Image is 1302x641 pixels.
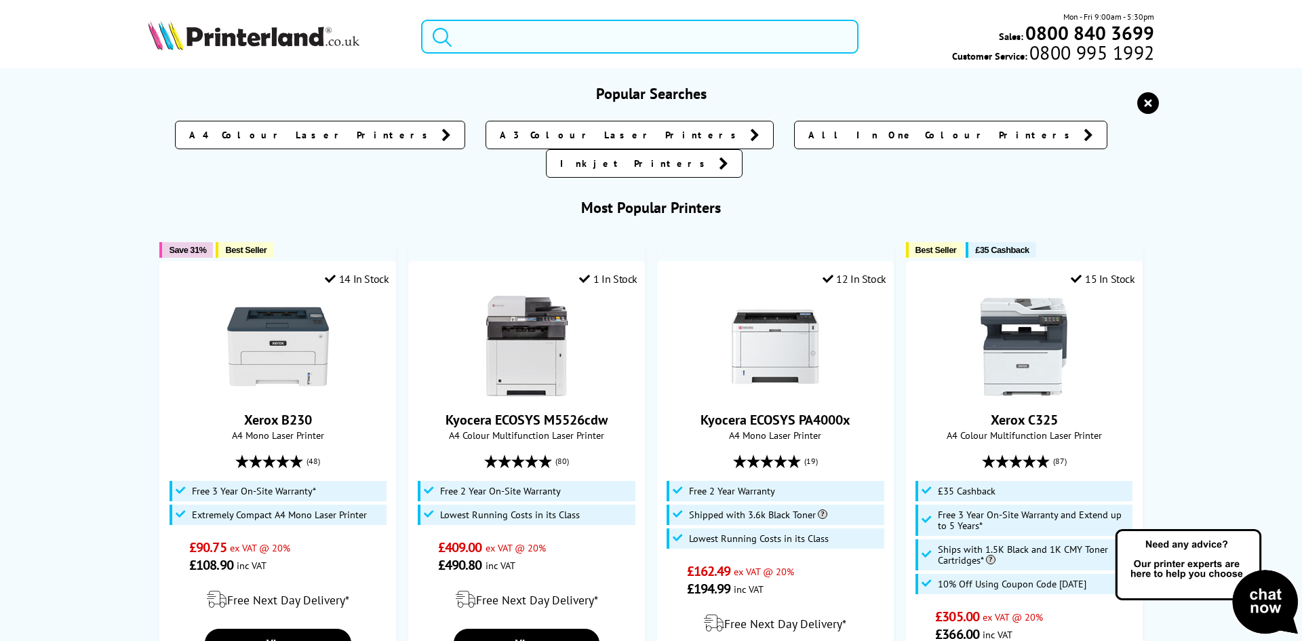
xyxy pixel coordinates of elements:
[808,128,1077,142] span: All In One Colour Printers
[440,486,561,497] span: Free 2 Year On-Site Warranty
[244,411,312,429] a: Xerox B230
[938,579,1086,589] span: 10% Off Using Coupon Code [DATE]
[724,387,826,400] a: Kyocera ECOSYS PA4000x
[689,509,827,520] span: Shipped with 3.6k Black Toner
[148,20,404,53] a: Printerland Logo
[227,296,329,397] img: Xerox B230
[307,448,320,474] span: (48)
[438,556,482,574] span: £490.80
[1071,272,1135,286] div: 15 In Stock
[227,387,329,400] a: Xerox B230
[192,486,316,497] span: Free 3 Year On-Site Warranty*
[438,539,482,556] span: £409.00
[237,559,267,572] span: inc VAT
[1027,46,1154,59] span: 0800 995 1992
[169,245,206,255] span: Save 31%
[991,411,1058,429] a: Xerox C325
[665,429,886,442] span: A4 Mono Laser Printer
[230,541,290,554] span: ex VAT @ 20%
[325,272,389,286] div: 14 In Stock
[724,296,826,397] img: Kyocera ECOSYS PA4000x
[189,556,233,574] span: £108.90
[486,541,546,554] span: ex VAT @ 20%
[560,157,712,170] span: Inkjet Printers
[689,486,775,497] span: Free 2 Year Warranty
[906,242,964,258] button: Best Seller
[983,610,1043,623] span: ex VAT @ 20%
[555,448,569,474] span: (80)
[804,448,818,474] span: (19)
[999,30,1023,43] span: Sales:
[1023,26,1154,39] a: 0800 840 3699
[189,539,226,556] span: £90.75
[687,580,731,598] span: £194.99
[225,245,267,255] span: Best Seller
[913,429,1135,442] span: A4 Colour Multifunction Laser Printer
[416,581,637,619] div: modal_delivery
[148,84,1155,103] h3: Popular Searches
[938,486,995,497] span: £35 Cashback
[189,128,435,142] span: A4 Colour Laser Printers
[159,242,213,258] button: Save 31%
[148,20,359,50] img: Printerland Logo
[546,149,743,178] a: Inkjet Printers
[823,272,886,286] div: 12 In Stock
[915,245,957,255] span: Best Seller
[216,242,273,258] button: Best Seller
[421,20,859,54] input: Search
[486,559,515,572] span: inc VAT
[1053,448,1067,474] span: (87)
[446,411,608,429] a: Kyocera ECOSYS M5526cdw
[973,296,1075,397] img: Xerox C325
[486,121,774,149] a: A3 Colour Laser Printers
[1063,10,1154,23] span: Mon - Fri 9:00am - 5:30pm
[734,583,764,596] span: inc VAT
[975,245,1029,255] span: £35 Cashback
[973,387,1075,400] a: Xerox C325
[500,128,743,142] span: A3 Colour Laser Printers
[952,46,1154,62] span: Customer Service:
[167,429,389,442] span: A4 Mono Laser Printer
[701,411,850,429] a: Kyocera ECOSYS PA4000x
[1112,527,1302,638] img: Open Live Chat window
[148,198,1155,217] h3: Most Popular Printers
[476,387,578,400] a: Kyocera ECOSYS M5526cdw
[938,544,1129,566] span: Ships with 1.5K Black and 1K CMY Toner Cartridges*
[689,533,829,544] span: Lowest Running Costs in its Class
[440,509,580,520] span: Lowest Running Costs in its Class
[966,242,1035,258] button: £35 Cashback
[167,581,389,619] div: modal_delivery
[175,121,465,149] a: A4 Colour Laser Printers
[416,429,637,442] span: A4 Colour Multifunction Laser Printer
[938,509,1129,531] span: Free 3 Year On-Site Warranty and Extend up to 5 Years*
[983,628,1012,641] span: inc VAT
[734,565,794,578] span: ex VAT @ 20%
[935,608,979,625] span: £305.00
[579,272,637,286] div: 1 In Stock
[476,296,578,397] img: Kyocera ECOSYS M5526cdw
[1025,20,1154,45] b: 0800 840 3699
[687,562,731,580] span: £162.49
[794,121,1107,149] a: All In One Colour Printers
[192,509,367,520] span: Extremely Compact A4 Mono Laser Printer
